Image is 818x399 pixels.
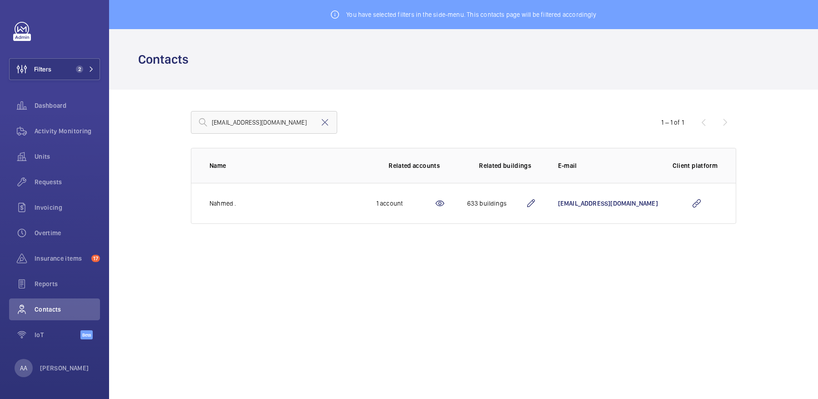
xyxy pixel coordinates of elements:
[209,199,236,208] p: Nahmed .
[80,330,93,339] span: Beta
[376,199,434,208] div: 1 account
[467,199,525,208] div: 633 buildings
[34,65,51,74] span: Filters
[35,254,88,263] span: Insurance items
[20,364,27,373] p: AA
[76,66,83,73] span: 2
[35,279,100,288] span: Reports
[9,58,100,80] button: Filters2
[35,305,100,314] span: Contacts
[389,161,440,170] p: Related accounts
[558,161,658,170] p: E-mail
[35,126,100,136] span: Activity Monitoring
[479,161,531,170] p: Related buildings
[673,161,718,170] p: Client platform
[209,161,362,170] p: Name
[558,200,658,207] a: [EMAIL_ADDRESS][DOMAIN_NAME]
[91,255,100,262] span: 17
[35,203,100,212] span: Invoicing
[35,330,80,339] span: IoT
[138,51,194,68] h1: Contacts
[35,101,100,110] span: Dashboard
[661,118,684,127] div: 1 – 1 of 1
[35,177,100,187] span: Requests
[35,152,100,161] span: Units
[35,228,100,237] span: Overtime
[40,364,89,373] p: [PERSON_NAME]
[191,111,337,134] input: Search by lastname, firstname, mail or client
